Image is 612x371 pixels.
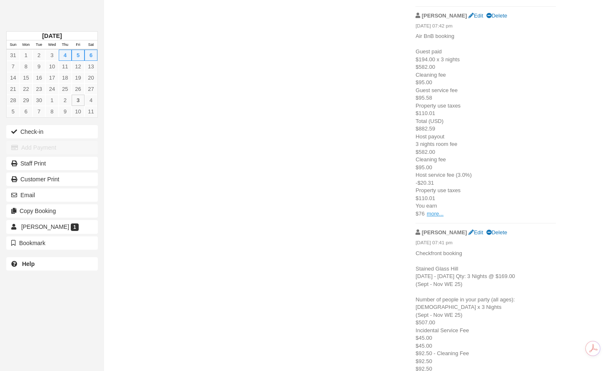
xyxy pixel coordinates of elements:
[468,229,483,236] a: Edit
[486,13,507,19] a: Delete
[7,61,20,72] a: 7
[6,157,98,170] a: Staff Print
[72,83,85,95] a: 26
[72,40,85,50] th: Fri
[20,83,32,95] a: 22
[72,50,85,61] a: 5
[415,23,556,32] em: [DATE] 07:42 pm
[32,106,45,117] a: 7
[20,40,32,50] th: Mon
[59,83,72,95] a: 25
[32,40,45,50] th: Tue
[59,95,72,106] a: 2
[85,106,97,117] a: 11
[59,106,72,117] a: 9
[45,83,58,95] a: 24
[7,40,20,50] th: Sun
[32,95,45,106] a: 30
[42,33,62,39] strong: [DATE]
[85,50,97,61] a: 6
[6,125,98,138] button: Check-in
[427,211,443,217] a: more...
[7,95,20,106] a: 28
[59,50,72,61] a: 4
[20,106,32,117] a: 6
[20,72,32,83] a: 15
[72,95,85,106] a: 3
[72,61,85,72] a: 12
[7,72,20,83] a: 14
[21,223,69,230] span: [PERSON_NAME]
[6,204,98,218] button: Copy Booking
[59,72,72,83] a: 18
[85,83,97,95] a: 27
[32,83,45,95] a: 23
[85,95,97,106] a: 4
[6,141,98,154] button: Add Payment
[32,72,45,83] a: 16
[6,220,98,233] a: [PERSON_NAME] 1
[7,83,20,95] a: 21
[22,261,35,267] b: Help
[45,106,58,117] a: 8
[7,50,20,61] a: 31
[32,50,45,61] a: 2
[6,188,98,202] button: Email
[32,61,45,72] a: 9
[6,173,98,186] a: Customer Print
[468,13,483,19] a: Edit
[59,61,72,72] a: 11
[71,223,79,231] span: 1
[85,61,97,72] a: 13
[85,40,97,50] th: Sat
[45,72,58,83] a: 17
[45,40,58,50] th: Wed
[6,236,98,250] button: Bookmark
[486,229,507,236] a: Delete
[59,40,72,50] th: Thu
[45,95,58,106] a: 1
[20,95,32,106] a: 29
[6,257,98,271] a: Help
[85,72,97,83] a: 20
[72,106,85,117] a: 10
[415,33,556,218] p: Air BnB booking Guest paid $194.00 x 3 nights $582.00 Cleaning fee $95.00 Guest service fee $95.5...
[415,239,556,248] em: [DATE] 07:41 pm
[422,229,467,236] strong: [PERSON_NAME]
[20,61,32,72] a: 8
[20,50,32,61] a: 1
[72,72,85,83] a: 19
[45,61,58,72] a: 10
[422,13,467,19] strong: [PERSON_NAME]
[7,106,20,117] a: 5
[45,50,58,61] a: 3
